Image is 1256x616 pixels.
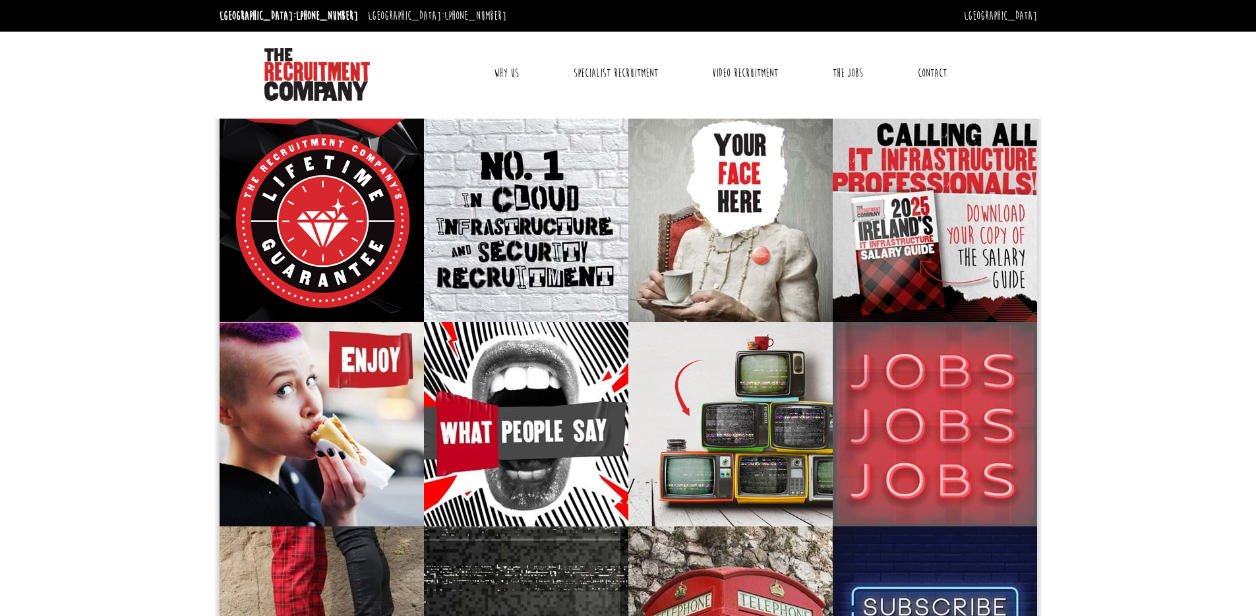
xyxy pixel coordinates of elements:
[444,9,506,23] a: [PHONE_NUMBER]
[702,57,788,90] a: Video Recruitment
[264,48,370,101] img: The Recruitment Company
[823,57,873,90] a: The Jobs
[564,57,668,90] a: Specialist Recruitment
[484,57,529,90] a: Why Us
[296,9,358,23] a: [PHONE_NUMBER]
[216,5,361,26] li: [GEOGRAPHIC_DATA]:
[908,57,957,90] a: Contact
[365,5,510,26] li: [GEOGRAPHIC_DATA]:
[964,9,1037,23] a: [GEOGRAPHIC_DATA]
